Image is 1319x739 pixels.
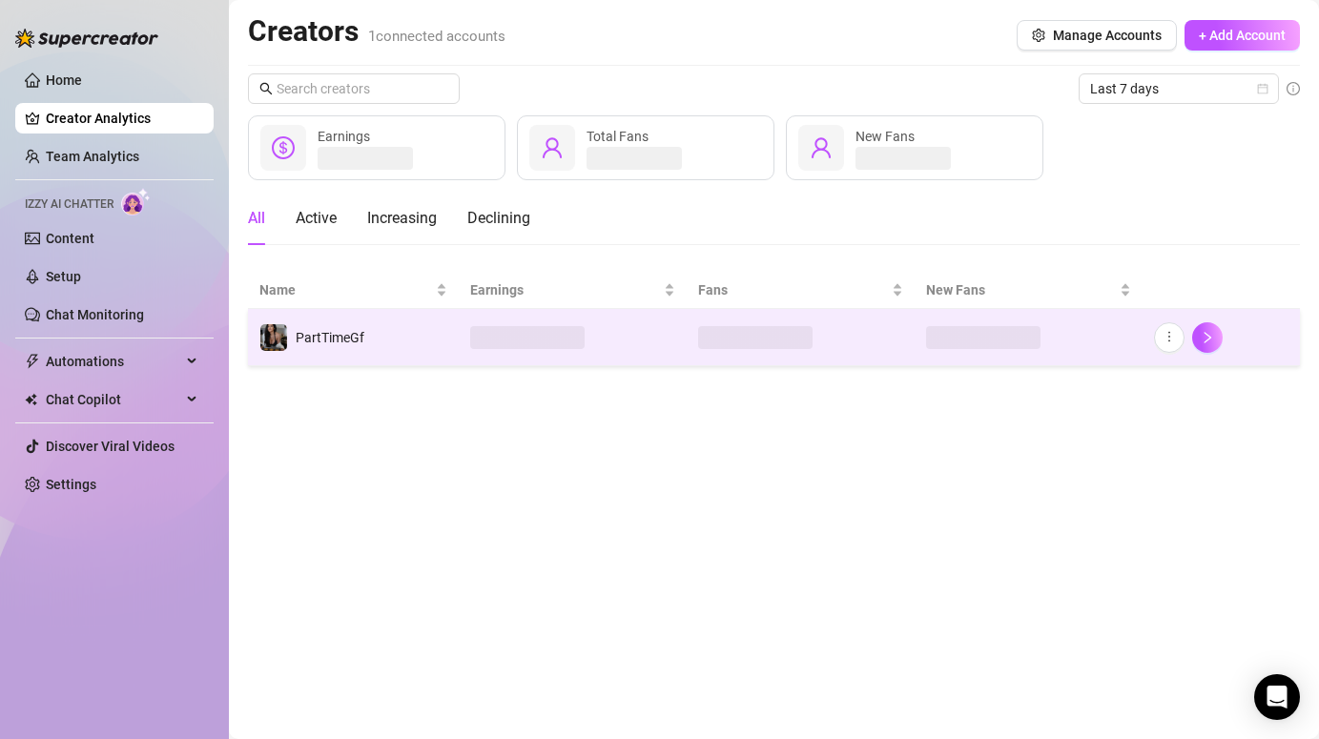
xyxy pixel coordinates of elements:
a: Chat Monitoring [46,307,144,322]
span: Izzy AI Chatter [25,195,113,214]
span: user [541,136,564,159]
span: search [259,82,273,95]
img: Chat Copilot [25,393,37,406]
th: Fans [687,272,915,309]
span: New Fans [855,129,915,144]
a: Content [46,231,94,246]
button: right [1192,322,1223,353]
a: Setup [46,269,81,284]
span: PartTimeGf [296,330,364,345]
img: PartTimeGf [260,324,287,351]
span: dollar-circle [272,136,295,159]
span: Manage Accounts [1053,28,1162,43]
span: Name [259,279,432,300]
img: logo-BBDzfeDw.svg [15,29,158,48]
a: Home [46,72,82,88]
span: setting [1032,29,1045,42]
h2: Creators [248,13,505,50]
span: New Fans [926,279,1116,300]
button: + Add Account [1185,20,1300,51]
span: Fans [698,279,888,300]
a: Team Analytics [46,149,139,164]
span: Earnings [470,279,660,300]
span: Automations [46,346,181,377]
input: Search creators [277,78,433,99]
th: Name [248,272,459,309]
span: right [1201,331,1214,344]
div: All [248,207,265,230]
span: thunderbolt [25,354,40,369]
img: AI Chatter [121,188,151,216]
span: Total Fans [587,129,649,144]
span: more [1163,330,1176,343]
th: New Fans [915,272,1143,309]
div: Increasing [367,207,437,230]
span: Earnings [318,129,370,144]
div: Declining [467,207,530,230]
span: Last 7 days [1090,74,1267,103]
span: + Add Account [1199,28,1286,43]
a: Discover Viral Videos [46,439,175,454]
span: info-circle [1287,82,1300,95]
a: Creator Analytics [46,103,198,133]
th: Earnings [459,272,687,309]
span: user [810,136,833,159]
div: Active [296,207,337,230]
div: Open Intercom Messenger [1254,674,1300,720]
span: Chat Copilot [46,384,181,415]
button: Manage Accounts [1017,20,1177,51]
a: Settings [46,477,96,492]
span: 1 connected accounts [368,28,505,45]
span: calendar [1257,83,1268,94]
